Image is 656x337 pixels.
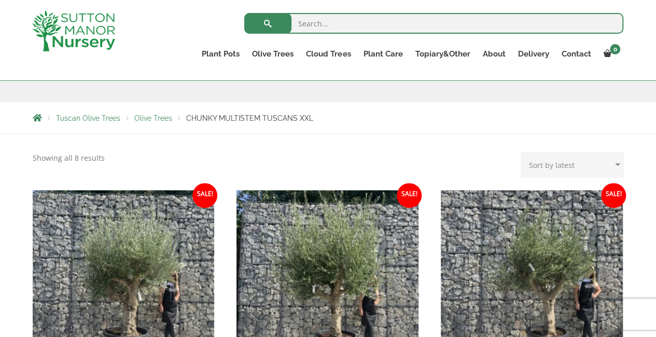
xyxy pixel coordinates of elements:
[33,152,105,164] p: Showing all 8 results
[186,114,313,122] span: CHUNKY MULTISTEM TUSCANS XXL
[246,47,300,61] a: Olive Trees
[476,47,511,61] a: About
[33,114,624,122] nav: Breadcrumbs
[196,47,246,61] a: Plant Pots
[397,183,422,208] span: Sale!
[357,47,409,61] a: Plant Care
[56,114,120,122] a: Tuscan Olive Trees
[601,183,626,208] span: Sale!
[32,10,115,51] img: logo
[521,152,624,178] select: Shop order
[597,47,623,61] a: 0
[409,47,476,61] a: Topiary&Other
[555,47,597,61] a: Contact
[610,44,620,54] span: 0
[244,13,623,34] input: Search...
[134,114,172,122] a: Olive Trees
[300,47,357,61] a: Cloud Trees
[192,183,217,208] span: Sale!
[511,47,555,61] a: Delivery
